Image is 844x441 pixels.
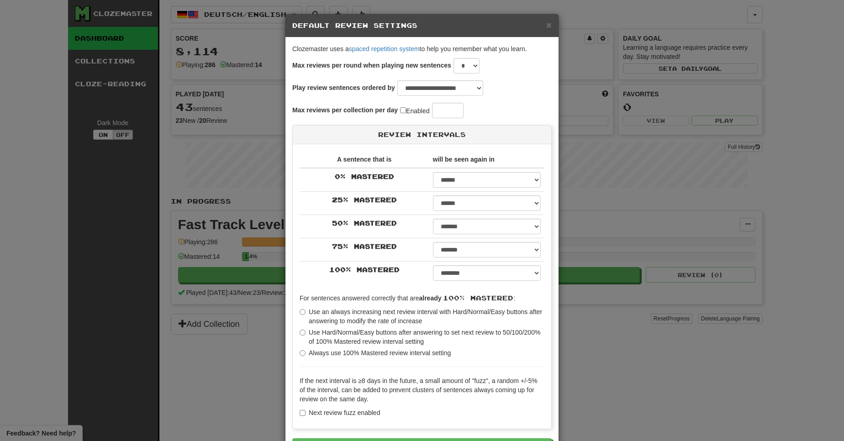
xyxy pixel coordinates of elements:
div: Review Intervals [293,126,551,144]
strong: already [419,294,441,302]
label: Use Hard/Normal/Easy buttons after answering to set next review to 50/100/200% of 100% Mastered r... [300,328,544,346]
label: 50 % Mastered [332,219,397,228]
label: Play review sentences ordered by [292,83,395,92]
h5: Default Review Settings [292,21,552,30]
a: spaced repetition system [349,45,420,52]
th: will be seen again in [429,151,544,168]
button: Close [546,20,552,30]
input: Next review fuzz enabled [300,410,306,416]
p: For sentences answered correctly that are : [300,294,544,303]
label: Max reviews per collection per day [292,105,398,115]
label: 0 % Mastered [335,172,394,181]
label: Always use 100% Mastered review interval setting [300,348,451,357]
p: Clozemaster uses a to help you remember what you learn. [292,44,552,53]
th: A sentence that is [300,151,429,168]
label: 75 % Mastered [332,242,397,251]
label: Enabled [400,105,429,115]
label: Max reviews per round when playing new sentences [292,61,451,70]
p: If the next interval is ≥8 days in the future, a small amount of "fuzz", a random +/-5% of the in... [300,376,544,404]
label: 25 % Mastered [332,195,397,205]
span: 100% Mastered [443,294,513,302]
label: Next review fuzz enabled [300,408,380,417]
input: Use an always increasing next review interval with Hard/Normal/Easy buttons after answering to mo... [300,309,306,315]
label: Use an always increasing next review interval with Hard/Normal/Easy buttons after answering to mo... [300,307,544,325]
label: 100 % Mastered [329,265,400,274]
span: × [546,20,552,30]
input: Enabled [400,107,406,113]
input: Always use 100% Mastered review interval setting [300,350,306,356]
input: Use Hard/Normal/Easy buttons after answering to set next review to 50/100/200% of 100% Mastered r... [300,330,306,336]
